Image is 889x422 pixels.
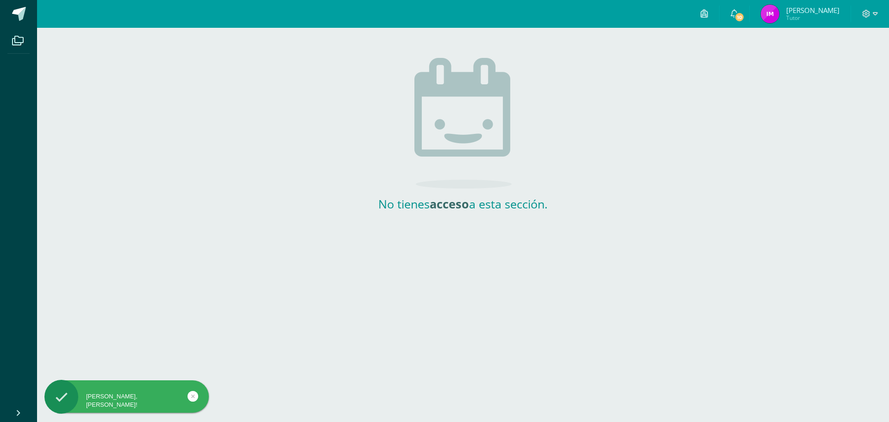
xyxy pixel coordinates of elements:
h2: No tienes a esta sección. [370,196,556,212]
strong: acceso [430,196,469,212]
span: 10 [734,12,745,22]
img: no_activities.png [414,58,512,189]
span: [PERSON_NAME] [786,6,839,15]
div: [PERSON_NAME], [PERSON_NAME]! [44,392,209,409]
img: dbf03303ad5149e6e4c7d898187d7803.png [761,5,779,23]
span: Tutor [786,14,839,22]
